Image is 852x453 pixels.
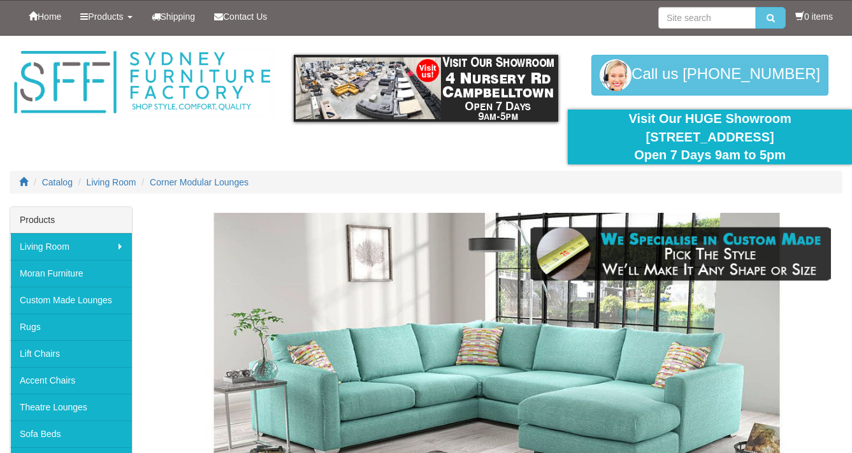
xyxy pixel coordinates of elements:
a: Catalog [42,177,73,187]
span: Home [38,11,61,22]
div: Products [10,207,132,233]
img: Sydney Furniture Factory [10,48,275,117]
div: Visit Our HUGE Showroom [STREET_ADDRESS] Open 7 Days 9am to 5pm [577,110,842,164]
img: showroom.gif [294,55,559,122]
a: Products [71,1,141,32]
span: Contact Us [223,11,267,22]
a: Living Room [87,177,136,187]
a: Living Room [10,233,132,260]
a: Lift Chairs [10,340,132,367]
a: Custom Made Lounges [10,287,132,313]
a: Corner Modular Lounges [150,177,249,187]
li: 0 items [795,10,833,23]
input: Site search [658,7,756,29]
span: Products [88,11,123,22]
a: Moran Furniture [10,260,132,287]
a: Shipping [142,1,205,32]
a: Theatre Lounges [10,394,132,421]
span: Shipping [161,11,196,22]
a: Contact Us [205,1,277,32]
a: Rugs [10,313,132,340]
a: Home [19,1,71,32]
a: Sofa Beds [10,421,132,447]
a: Accent Chairs [10,367,132,394]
